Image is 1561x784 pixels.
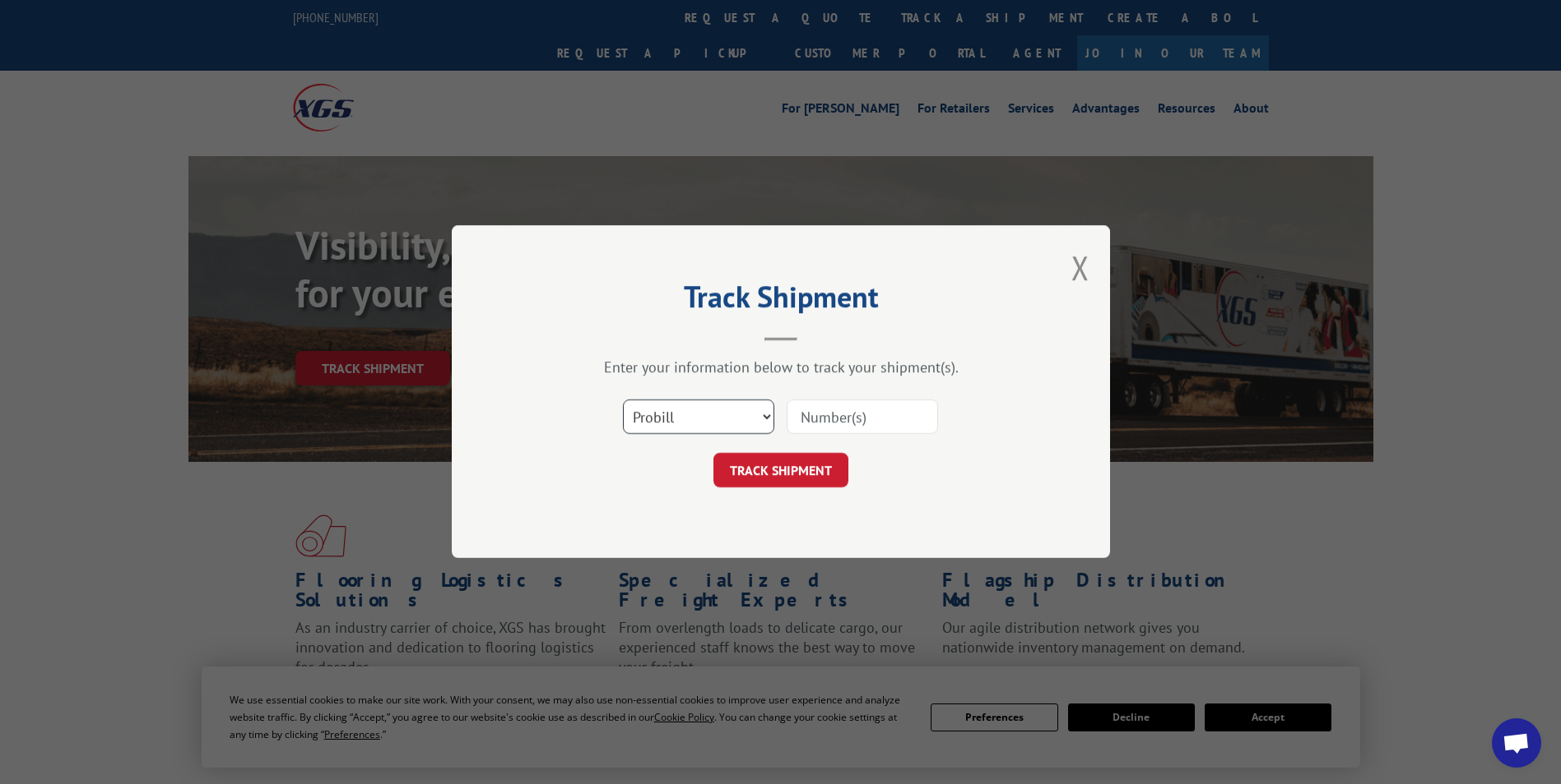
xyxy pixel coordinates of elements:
div: Open chat [1492,718,1541,768]
input: Number(s) [787,400,938,435]
button: TRACK SHIPMENT [713,454,848,488]
h2: Track Shipment [534,285,1028,316]
div: Enter your information below to track your shipment(s). [534,358,1028,377]
button: Close modal [1071,246,1089,289]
